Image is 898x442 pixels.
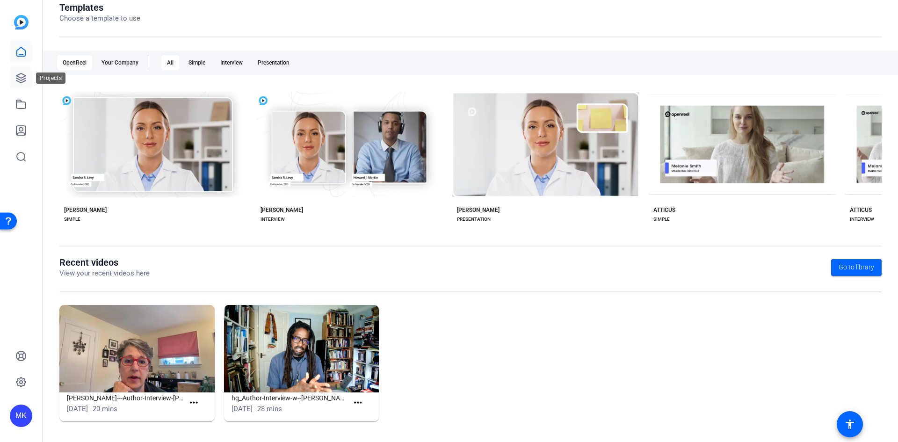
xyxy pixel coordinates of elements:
span: Go to library [839,262,874,272]
h1: Recent videos [59,257,150,268]
div: Presentation [252,55,295,70]
h1: [PERSON_NAME]---Author-Interview-[PERSON_NAME]-2025-02-28-14-03-09-185-0 [67,392,184,404]
div: INTERVIEW [261,216,285,223]
mat-icon: more_horiz [188,397,200,409]
div: Projects [36,72,65,84]
span: [DATE] [232,405,253,413]
div: SIMPLE [64,216,80,223]
div: OpenReel [57,55,92,70]
a: Go to library [831,259,882,276]
mat-icon: more_horiz [352,397,364,409]
div: [PERSON_NAME] [261,206,303,214]
div: All [161,55,179,70]
div: Interview [215,55,248,70]
mat-icon: accessibility [844,419,855,430]
div: [PERSON_NAME] [457,206,500,214]
img: hq_Author-Interview-w--Shawn-Sobers-Professor-Shawn-Naphtali-Sobers-2023-09-28-10-18-45-430-0 [224,305,379,392]
h1: hq_Author-Interview-w--[PERSON_NAME]-Professor-[PERSON_NAME]-2023-09-28-10-18-45-430-0 [232,392,349,404]
div: ATTICUS [653,206,675,214]
div: Your Company [96,55,144,70]
span: 28 mins [257,405,282,413]
p: Choose a template to use [59,13,140,24]
div: Simple [183,55,211,70]
div: PRESENTATION [457,216,491,223]
span: [DATE] [67,405,88,413]
span: 20 mins [93,405,117,413]
img: blue-gradient.svg [14,15,29,29]
div: INTERVIEW [850,216,874,223]
div: MK [10,405,32,427]
h1: Templates [59,2,140,13]
p: View your recent videos here [59,268,150,279]
img: Jodi-Asbell-Clarke---Author-Interview-Jodi-Asbell-Clarke-2025-02-28-14-03-09-185-0 [59,305,215,392]
div: SIMPLE [653,216,670,223]
div: ATTICUS [850,206,872,214]
div: [PERSON_NAME] [64,206,107,214]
